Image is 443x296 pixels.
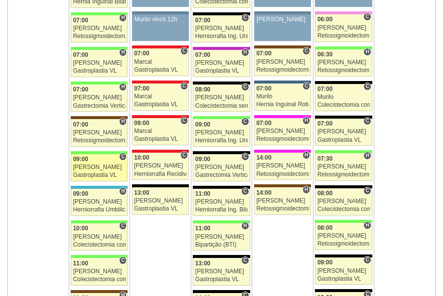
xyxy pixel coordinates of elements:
div: Key: São Luiz - Jabaquara [254,81,311,84]
a: H 07:00 [PERSON_NAME] Retossigmoidectomia Robótica [254,118,311,145]
span: Consultório [180,47,188,55]
span: 07:00 [195,51,211,58]
div: Retossigmoidectomia Robótica [256,171,309,177]
div: Retossigmoidectomia Abdominal VL [73,137,126,144]
span: 06:30 [317,51,333,58]
span: Hospital [363,48,371,56]
div: Key: Blanc [315,185,372,188]
div: Key: Blanc [315,81,372,84]
span: 07:30 [317,155,333,162]
div: Retossigmoidectomia Robótica [256,136,309,142]
span: Hospital [363,152,371,160]
a: H 06:30 [PERSON_NAME] Retossigmoidectomia Robótica [315,49,372,77]
div: Key: Brasil [193,220,250,223]
div: Retossigmoidectomia Robótica [317,33,370,39]
div: Key: Pro Matre [254,115,311,118]
div: [PERSON_NAME] [317,128,370,135]
span: 07:00 [73,17,89,24]
div: [PERSON_NAME] [195,164,248,170]
div: Colecistectomia com Colangiografia VL [73,242,126,248]
span: Consultório [363,13,371,21]
span: 11:00 [73,260,89,267]
div: [PERSON_NAME] [195,234,248,240]
span: 06:00 [317,16,333,23]
a: Murilo vincit 12h [132,14,189,41]
div: Gastroplastia VL [195,276,248,283]
div: Key: Blanc [193,151,250,154]
div: Key: Brasil [315,220,372,223]
a: H 07:00 [PERSON_NAME] Gastrectomia Vertical [71,85,128,112]
a: H 11:00 [PERSON_NAME] Bipartição (BTI) [193,223,250,251]
span: 07:00 [134,50,149,57]
div: Colecistectomia com Colangiografia VL [317,102,370,108]
div: Gastroplastia VL [134,206,186,212]
span: Hospital [241,48,249,56]
div: Colecistectomia com Colangiografia VL [317,206,370,212]
div: [PERSON_NAME] [317,268,370,274]
div: [PERSON_NAME] [134,163,186,169]
div: Key: Neomater [71,186,128,189]
div: Key: Blanc [193,186,250,189]
a: [PERSON_NAME] [254,14,311,41]
div: Retossigmoidectomia Abdominal VL [317,241,370,247]
span: 09:00 [195,121,211,128]
a: H 09:00 [PERSON_NAME] Herniorrafia Umbilical [71,189,128,216]
span: Hospital [119,118,127,126]
div: Key: Assunção [132,45,189,48]
a: C 08:00 [PERSON_NAME] Colecistectomia com Colangiografia VL [315,188,372,215]
div: Herniorrafia Ing. Bilateral VL [195,207,248,213]
div: Retossigmoidectomia Robótica [317,67,370,74]
div: Retossigmoidectomia Robótica [256,206,309,212]
span: Consultório [303,47,310,55]
div: [PERSON_NAME] [195,25,248,32]
div: [PERSON_NAME] [134,198,186,204]
div: Key: Blanc [315,116,372,119]
span: Hospital [303,117,310,125]
div: Key: Aviso [254,11,311,14]
a: C 10:00 [PERSON_NAME] Herniorrafia Recidivante [132,153,189,180]
div: Key: Blanc [193,255,250,258]
div: Retossigmoidectomia Abdominal VL [73,33,126,40]
div: Gastroplastia VL [195,68,248,74]
span: 13:00 [134,189,149,196]
span: 09:00 [195,156,211,163]
a: C 09:00 Marcal Gastroplastia VL [132,118,189,145]
span: 07:00 [317,85,333,92]
div: Key: Brasil [315,150,372,153]
div: Herniorrafia Umbilical [73,207,126,213]
div: Key: Maria Braido [193,47,250,50]
a: C 09:00 [PERSON_NAME] Gastroplastia VL [315,257,372,285]
span: Hospital [119,187,127,195]
div: Gastroplastia VL [134,136,186,142]
div: Key: Brasil [71,12,128,15]
span: 09:00 [73,156,89,163]
div: Key: Santa Joana [71,290,128,293]
div: Herniorrafia Ing. Unilateral VL [195,33,248,40]
a: C 09:00 [PERSON_NAME] Gastrectomia Vertical [193,154,250,181]
a: C 07:00 [PERSON_NAME] Herniorrafia Ing. Unilateral VL [193,15,250,42]
a: C 07:00 [PERSON_NAME] Retossigmoidectomia Robótica [254,48,311,76]
div: Key: Blanc [193,290,250,293]
div: Colecistectomia sem Colangiografia [195,103,248,109]
div: [PERSON_NAME] [256,198,309,204]
div: Gastroplastia VL [317,276,370,282]
div: [PERSON_NAME] [195,129,248,136]
span: Hospital [119,83,127,91]
span: 10:00 [134,154,149,161]
span: 07:00 [256,85,271,92]
div: Gastroplastia VL [134,101,186,108]
div: Key: Assunção [132,150,189,153]
div: Gastrectomia Vertical [73,103,126,109]
a: H 07:00 [PERSON_NAME] Gastroplastia VL [71,50,128,77]
div: Key: Assunção [132,115,189,118]
span: Hospital [119,14,127,22]
div: Gastroplastia VL [73,68,126,74]
a: H 07:00 [PERSON_NAME] Retossigmoidectomia Abdominal VL [71,119,128,146]
div: [PERSON_NAME] [317,59,370,66]
span: 08:00 [317,224,333,231]
div: Gastroplastia VL [73,172,126,178]
div: [PERSON_NAME] [317,25,370,31]
div: Hernia Inguinal Robótica [256,101,309,108]
span: Consultório [241,118,249,126]
span: Consultório [241,14,249,22]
